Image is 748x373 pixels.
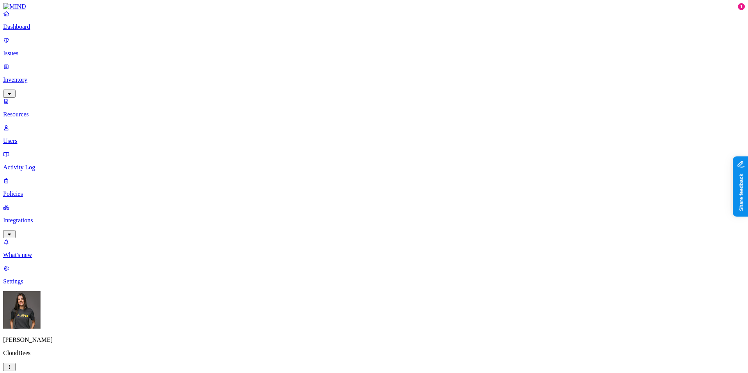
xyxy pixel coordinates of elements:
p: Activity Log [3,164,745,171]
img: Gal Cohen [3,291,41,329]
a: Dashboard [3,10,745,30]
a: MIND [3,3,745,10]
img: MIND [3,3,26,10]
p: CloudBees [3,350,745,357]
div: 1 [738,3,745,10]
p: What's new [3,252,745,259]
p: Issues [3,50,745,57]
p: Resources [3,111,745,118]
p: Integrations [3,217,745,224]
p: Settings [3,278,745,285]
a: What's new [3,238,745,259]
a: Resources [3,98,745,118]
p: Users [3,137,745,144]
a: Inventory [3,63,745,97]
p: Inventory [3,76,745,83]
a: Policies [3,177,745,197]
p: Dashboard [3,23,745,30]
a: Settings [3,265,745,285]
a: Integrations [3,204,745,237]
a: Users [3,124,745,144]
a: Activity Log [3,151,745,171]
p: [PERSON_NAME] [3,336,745,343]
a: Issues [3,37,745,57]
p: Policies [3,190,745,197]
